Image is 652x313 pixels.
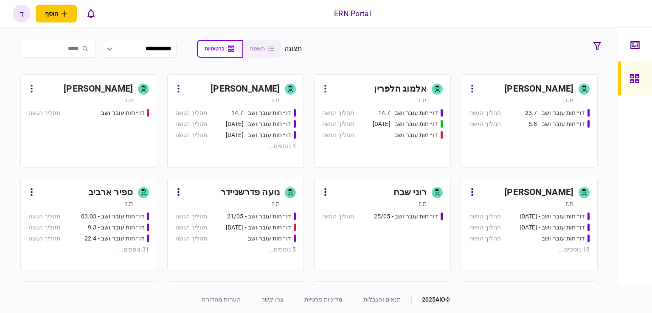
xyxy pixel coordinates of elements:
[520,223,585,232] div: דו״חות עובר ושב - 26.06.25
[226,223,291,232] div: דו״חות עובר ושב - 03/06/25
[88,186,133,199] div: ספיר ארביב
[261,296,284,303] a: צרו קשר
[88,223,144,232] div: דו״חות עובר ושב - 9.3
[304,296,343,303] a: מדיניות פרטיות
[373,120,438,129] div: דו״חות עובר ושב - 15.07.25
[81,212,144,221] div: דו״חות עובר ושב - 03.03
[566,199,573,208] div: ת.ז
[250,46,265,52] span: רשימה
[322,212,354,221] div: תהליך הגשה
[197,40,243,58] button: כרטיסיות
[248,234,291,243] div: דו״חות עובר ושב
[227,212,291,221] div: דו״חות עובר ושב - 21/05
[504,82,573,96] div: [PERSON_NAME]
[220,186,280,199] div: נועה פדרשניידר
[175,245,296,254] div: 5 נוספים ...
[314,178,451,271] a: רוני שבחת.זדו״חות עובר ושב - 25/05תהליך הגשה
[167,74,304,168] a: [PERSON_NAME]ת.זדו״חות עובר ושב - 14.7תהליך הגשהדו״חות עובר ושב - 23.7.25תהליך הגשהדו״חות עובר וש...
[243,40,281,58] button: רשימה
[226,131,291,140] div: דו״חות עובר ושב - 24.7.25
[28,223,60,232] div: תהליך הגשה
[469,223,501,232] div: תהליך הגשה
[469,109,501,117] div: תהליך הגשה
[363,296,401,303] a: תנאים והגבלות
[314,74,451,168] a: אלמוג הלפריןת.זדו״חות עובר ושב - 14.7תהליך הגשהדו״חות עובר ושב - 15.07.25תהליך הגשהדו״חות עובר וש...
[322,131,354,140] div: תהליך הגשה
[20,178,157,271] a: ספיר ארביבת.זדו״חות עובר ושב - 03.03תהליך הגשהדו״חות עובר ושב - 9.3תהליך הגשהדו״חות עובר ושב - 22...
[334,8,371,19] div: ERN Portal
[284,44,303,54] div: תצוגה
[504,186,573,199] div: [PERSON_NAME]
[469,212,501,221] div: תהליך הגשה
[175,142,296,151] div: 4 נוספים ...
[175,120,207,129] div: תהליך הגשה
[272,96,280,104] div: ת.ז
[322,109,354,117] div: תהליך הגשה
[542,234,585,243] div: דו״חות עובר ושב
[101,109,144,117] div: דו״חות עובר ושב
[167,178,304,271] a: נועה פדרשניידרת.זדו״חות עובר ושב - 21/05תהליך הגשהדו״חות עובר ושב - 03/06/25תהליך הגשהדו״חות עובר...
[393,186,427,199] div: רוני שבח
[211,82,280,96] div: [PERSON_NAME]
[525,109,585,117] div: דו״חות עובר ושב - 23.7
[528,120,585,129] div: דו״חות עובר ושב - 5.8
[175,131,207,140] div: תהליך הגשה
[175,234,207,243] div: תהליך הגשה
[175,212,207,221] div: תהליך הגשה
[20,74,157,168] a: [PERSON_NAME]ת.זדו״חות עובר ושבתהליך הגשה
[469,245,590,254] div: 18 נוספים ...
[84,234,144,243] div: דו״חות עובר ושב - 22.4
[566,96,573,104] div: ת.ז
[175,109,207,117] div: תהליך הגשה
[395,131,438,140] div: דו״חות עובר ושב
[175,223,207,232] div: תהליך הגשה
[28,234,60,243] div: תהליך הגשה
[205,46,224,52] span: כרטיסיות
[226,120,291,129] div: דו״חות עובר ושב - 23.7.25
[378,109,438,117] div: דו״חות עובר ושב - 14.7
[469,234,501,243] div: תהליך הגשה
[461,74,598,168] a: [PERSON_NAME]ת.זדו״חות עובר ושב - 23.7תהליך הגשהדו״חות עובר ושב - 5.8תהליך הגשה
[28,109,60,117] div: תהליך הגשה
[36,5,77,22] button: פתח תפריט להוספת לקוח
[28,212,60,221] div: תהליך הגשה
[13,5,31,22] button: ד
[202,296,241,303] a: הערות מהדורה
[469,120,501,129] div: תהליך הגשה
[82,5,100,22] button: פתח רשימת התראות
[28,245,149,254] div: 31 נוספים ...
[125,199,133,208] div: ת.ז
[419,96,427,104] div: ת.ז
[231,109,291,117] div: דו״חות עובר ושב - 14.7
[461,178,598,271] a: [PERSON_NAME]ת.זדו״חות עובר ושב - 25.06.25תהליך הגשהדו״חות עובר ושב - 26.06.25תהליך הגשהדו״חות עו...
[125,96,133,104] div: ת.ז
[374,82,427,96] div: אלמוג הלפרין
[272,199,280,208] div: ת.ז
[520,212,585,221] div: דו״חות עובר ושב - 25.06.25
[374,212,438,221] div: דו״חות עובר ושב - 25/05
[411,295,450,304] div: © 2025 AIO
[64,82,133,96] div: [PERSON_NAME]
[419,199,427,208] div: ת.ז
[322,120,354,129] div: תהליך הגשה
